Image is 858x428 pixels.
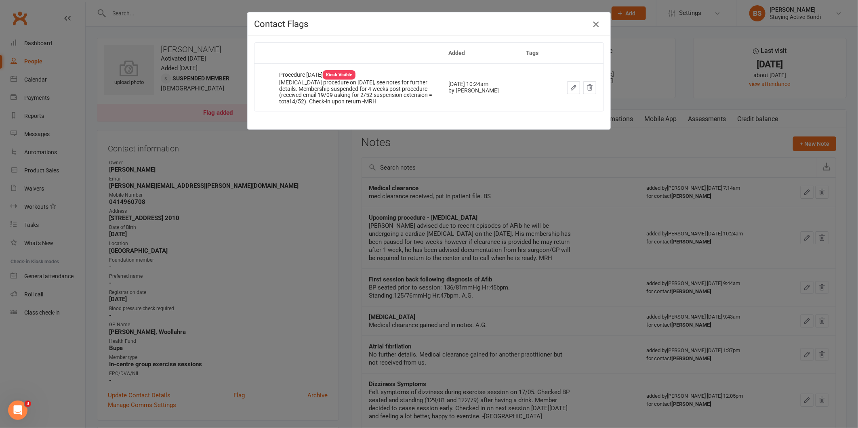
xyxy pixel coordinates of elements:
th: Added [441,43,519,63]
iframe: Intercom live chat [8,401,27,420]
th: Tags [519,43,551,63]
span: 3 [25,401,31,407]
div: Kiosk Visible [323,70,355,80]
h4: Contact Flags [254,19,604,29]
span: Procedure [DATE] [279,71,355,78]
td: [DATE] 10:24am by [PERSON_NAME] [441,63,519,111]
button: Dismiss this flag [583,81,596,94]
button: Close [589,18,602,31]
div: [MEDICAL_DATA] procedure on [DATE], see notes for further details. Membership suspended for 4 wee... [279,80,434,105]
